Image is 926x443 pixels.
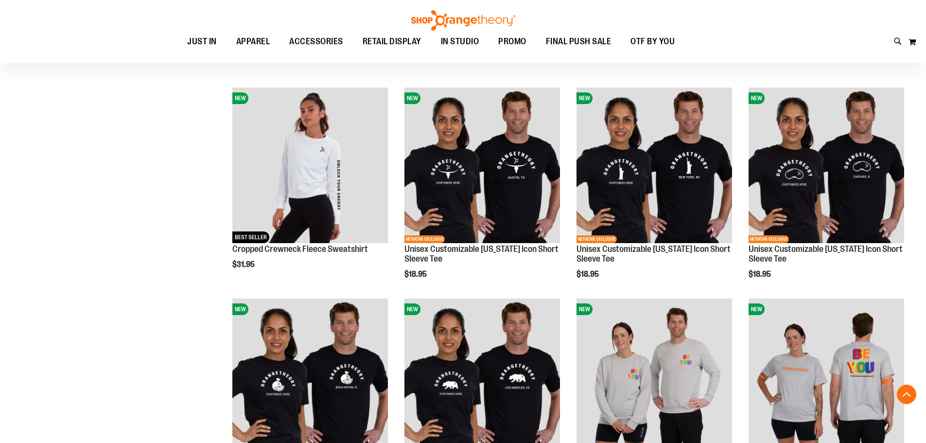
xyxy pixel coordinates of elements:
[227,83,393,294] div: product
[749,92,765,104] span: NEW
[749,88,904,245] a: OTF City Unisex Illinois Icon SS Tee BlackNEWNETWORK EXCLUSIVE
[431,31,489,53] a: IN STUDIO
[572,83,737,303] div: product
[400,83,565,303] div: product
[404,244,559,264] a: Unisex Customizable [US_STATE] Icon Short Sleeve Tee
[749,88,904,243] img: OTF City Unisex Illinois Icon SS Tee Black
[749,235,789,243] span: NETWORK EXCLUSIVE
[404,88,560,245] a: OTF City Unisex Texas Icon SS Tee BlackNEWNETWORK EXCLUSIVE
[232,260,256,269] span: $31.95
[441,31,479,53] span: IN STUDIO
[404,303,420,315] span: NEW
[410,10,517,31] img: Shop Orangetheory
[363,31,421,53] span: RETAIL DISPLAY
[404,235,445,243] span: NETWORK EXCLUSIVE
[749,244,903,264] a: Unisex Customizable [US_STATE] Icon Short Sleeve Tee
[498,31,526,53] span: PROMO
[749,303,765,315] span: NEW
[536,31,621,53] a: FINAL PUSH SALE
[177,31,227,53] a: JUST IN
[630,31,675,53] span: OTF BY YOU
[232,88,388,243] img: Cropped Crewneck Fleece Sweatshirt
[577,303,593,315] span: NEW
[232,231,269,243] span: BEST SELLER
[280,31,353,53] a: ACCESSORIES
[232,303,248,315] span: NEW
[577,270,600,279] span: $18.95
[897,385,916,404] button: Back To Top
[404,270,428,279] span: $18.95
[577,88,732,245] a: OTF City Unisex New York Icon SS Tee BlackNEWNETWORK EXCLUSIVE
[232,88,388,245] a: Cropped Crewneck Fleece SweatshirtNEWBEST SELLER
[232,92,248,104] span: NEW
[577,88,732,243] img: OTF City Unisex New York Icon SS Tee Black
[749,270,772,279] span: $18.95
[404,88,560,243] img: OTF City Unisex Texas Icon SS Tee Black
[621,31,684,53] a: OTF BY YOU
[489,31,536,53] a: PROMO
[404,92,420,104] span: NEW
[236,31,270,53] span: APPAREL
[227,31,280,53] a: APPAREL
[232,244,368,254] a: Cropped Crewneck Fleece Sweatshirt
[577,235,617,243] span: NETWORK EXCLUSIVE
[577,92,593,104] span: NEW
[546,31,612,53] span: FINAL PUSH SALE
[353,31,431,53] a: RETAIL DISPLAY
[577,244,731,264] a: Unisex Customizable [US_STATE] Icon Short Sleeve Tee
[744,83,909,303] div: product
[187,31,217,53] span: JUST IN
[289,31,343,53] span: ACCESSORIES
